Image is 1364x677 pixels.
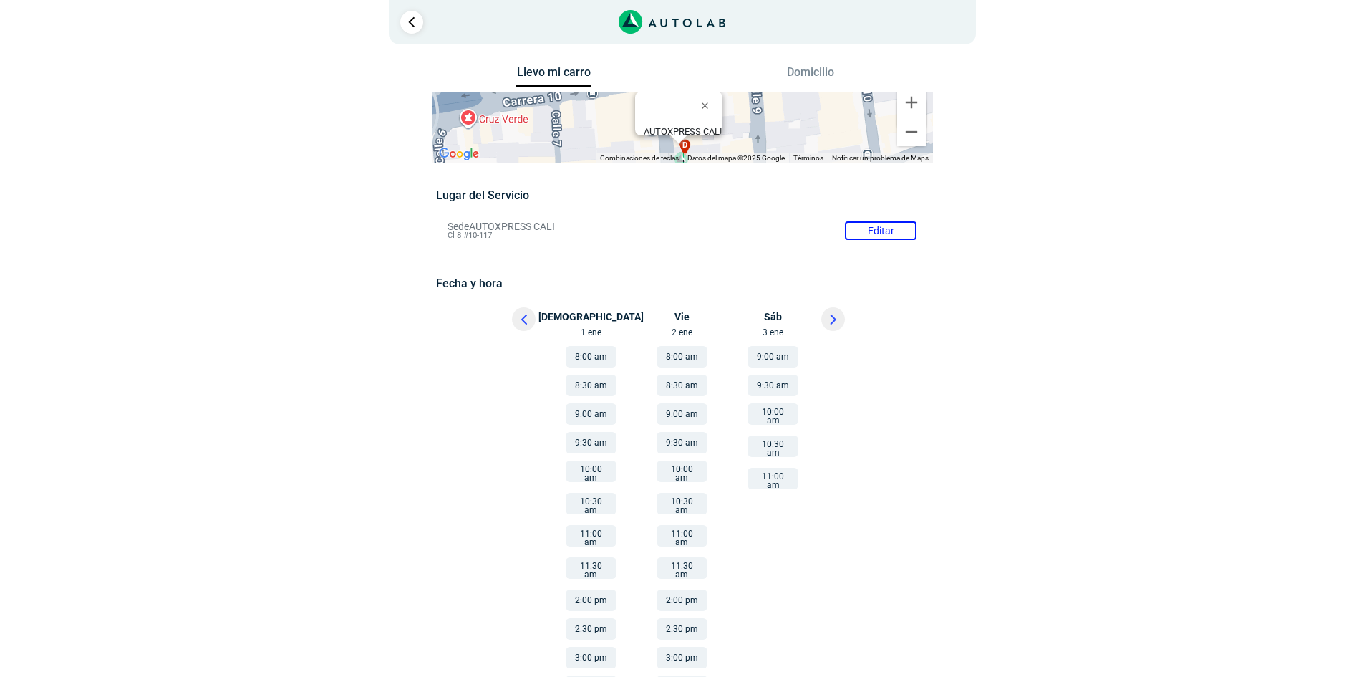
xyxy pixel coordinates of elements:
[566,346,616,368] button: 8:00 am
[600,153,679,163] button: Combinaciones de teclas
[566,493,616,514] button: 10:30 am
[566,403,616,425] button: 9:00 am
[435,145,483,163] a: Abre esta zona en Google Maps (se abre en una nueva ventana)
[793,154,823,162] a: Términos (se abre en una nueva pestaña)
[657,346,707,368] button: 8:00 am
[657,375,707,396] button: 8:30 am
[566,525,616,547] button: 11:00 am
[897,88,926,117] button: Ampliar
[516,65,591,87] button: Llevo mi carro
[619,14,725,28] a: Link al sitio de autolab
[897,117,926,146] button: Reducir
[748,375,798,396] button: 9:30 am
[566,647,616,668] button: 3:00 pm
[657,493,707,514] button: 10:30 am
[566,375,616,396] button: 8:30 am
[832,154,929,162] a: Notificar un problema de Maps
[748,468,798,489] button: 11:00 am
[657,461,707,482] button: 10:00 am
[748,436,798,457] button: 10:30 am
[644,126,722,148] div: Cl 8 #10-117
[436,188,928,202] h5: Lugar del Servicio
[748,346,798,368] button: 9:00 am
[748,403,798,425] button: 10:00 am
[657,618,707,640] button: 2:30 pm
[566,432,616,453] button: 9:30 am
[566,618,616,640] button: 2:30 pm
[566,461,616,482] button: 10:00 am
[657,647,707,668] button: 3:00 pm
[435,145,483,163] img: Google
[657,557,707,579] button: 11:30 am
[566,557,616,579] button: 11:30 am
[657,432,707,453] button: 9:30 am
[657,590,707,611] button: 2:00 pm
[657,525,707,547] button: 11:00 am
[400,11,423,34] a: Ir al paso anterior
[691,88,725,123] button: Cerrar
[682,139,687,151] span: d
[436,277,928,290] h5: Fecha y hora
[773,65,848,86] button: Domicilio
[657,403,707,425] button: 9:00 am
[687,154,785,162] span: Datos del mapa ©2025 Google
[644,126,722,137] b: AUTOXPRESS CALI
[566,590,616,611] button: 2:00 pm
